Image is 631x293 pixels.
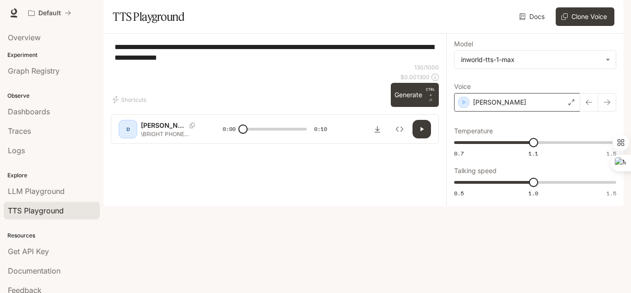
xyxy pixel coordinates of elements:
p: Talking speed [454,168,497,174]
span: 1.5 [607,189,616,197]
span: 0:00 [223,125,236,134]
span: 0:10 [314,125,327,134]
p: CTRL + [426,87,435,98]
p: Voice [454,83,471,90]
p: Temperature [454,128,493,134]
span: 0.7 [454,150,464,157]
button: Inspect [390,120,409,138]
button: Copy Voice ID [186,123,199,128]
p: $ 0.001300 [400,73,430,81]
button: Shortcuts [111,92,150,107]
h1: TTS Playground [113,7,184,26]
button: Clone Voice [556,7,614,26]
button: Download audio [368,120,387,138]
p: 130 / 1000 [414,63,439,71]
p: \BRIGHT PHONE SERVICE ဆိုင်ကို ကျွန် ေတာ်တို့လိုက်ရှာေနဒါပါ ခင်ဗျာ။ အခုမှ ဘဲေတွ့ေတာ့တယ်။ေပျာ်လိုက... [141,130,200,138]
span: 1.0 [528,189,538,197]
p: [PERSON_NAME] [141,121,186,130]
p: Model [454,41,473,47]
p: ⏎ [426,87,435,103]
div: inworld-tts-1-max [461,55,601,64]
div: D [121,122,135,137]
span: 0.5 [454,189,464,197]
span: 1.1 [528,150,538,157]
a: Docs [517,7,548,26]
p: [PERSON_NAME] [473,98,526,107]
span: 1.5 [607,150,616,157]
div: inworld-tts-1-max [455,51,616,69]
button: All workspaces [24,4,75,22]
p: Default [38,9,61,17]
button: GenerateCTRL +⏎ [391,83,439,107]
